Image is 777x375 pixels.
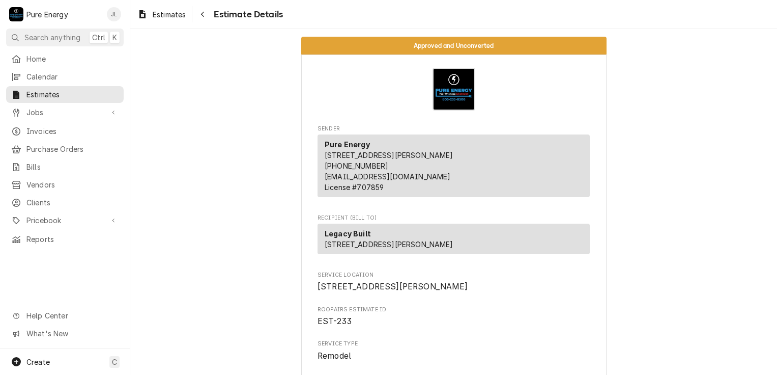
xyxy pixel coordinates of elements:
a: Bills [6,158,124,175]
div: James Linnenkamp's Avatar [107,7,121,21]
div: Roopairs Estimate ID [318,306,590,328]
span: Roopairs Estimate ID [318,306,590,314]
a: Vendors [6,176,124,193]
strong: Legacy Built [325,229,371,238]
div: Service Type [318,340,590,362]
button: Search anythingCtrlK [6,29,124,46]
span: Pricebook [26,215,103,226]
a: Purchase Orders [6,141,124,157]
span: Approved and Unconverted [414,42,494,49]
div: Sender [318,135,590,197]
a: Clients [6,194,124,211]
a: Calendar [6,68,124,85]
span: Bills [26,162,119,172]
span: Help Center [26,310,118,321]
a: [EMAIL_ADDRESS][DOMAIN_NAME] [325,172,450,181]
span: License # 707859 [325,183,384,192]
span: Recipient (Bill To) [318,214,590,222]
span: [STREET_ADDRESS][PERSON_NAME] [325,240,453,249]
a: Go to What's New [6,325,124,342]
a: Estimates [133,6,190,23]
span: Service Location [318,281,590,293]
span: Estimates [153,9,186,20]
button: Navigate back [194,6,211,22]
span: Sender [318,125,590,133]
div: P [9,7,23,21]
span: Home [26,53,119,64]
strong: Pure Energy [325,140,370,149]
span: [STREET_ADDRESS][PERSON_NAME] [318,282,468,291]
div: JL [107,7,121,21]
span: Ctrl [92,32,105,43]
span: Create [26,358,50,366]
span: Search anything [24,32,80,43]
span: Jobs [26,107,103,118]
span: Estimate Details [211,8,283,21]
a: Home [6,50,124,67]
a: Go to Help Center [6,307,124,324]
div: Estimate Recipient [318,214,590,259]
span: What's New [26,328,118,339]
span: Service Type [318,350,590,362]
span: Invoices [26,126,119,137]
span: Service Type [318,340,590,348]
a: Estimates [6,86,124,103]
a: Go to Jobs [6,104,124,121]
span: Service Location [318,271,590,279]
div: Pure Energy's Avatar [9,7,23,21]
a: Go to Pricebook [6,212,124,229]
div: Recipient (Bill To) [318,224,590,258]
a: [PHONE_NUMBER] [325,162,388,170]
span: Clients [26,197,119,208]
span: Calendar [26,71,119,82]
div: Service Location [318,271,590,293]
div: Recipient (Bill To) [318,224,590,254]
span: Roopairs Estimate ID [318,315,590,328]
span: Estimates [26,89,119,100]
span: K [112,32,117,43]
div: Pure Energy [26,9,68,20]
span: Reports [26,234,119,245]
img: Logo [433,68,475,111]
span: Purchase Orders [26,144,119,154]
a: Invoices [6,123,124,140]
div: Status [301,37,607,55]
span: Remodel [318,351,351,361]
div: Sender [318,135,590,201]
span: Vendors [26,179,119,190]
span: [STREET_ADDRESS][PERSON_NAME] [325,151,453,159]
a: Reports [6,231,124,248]
span: EST-233 [318,316,352,326]
div: Estimate Sender [318,125,590,202]
span: C [112,357,117,367]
